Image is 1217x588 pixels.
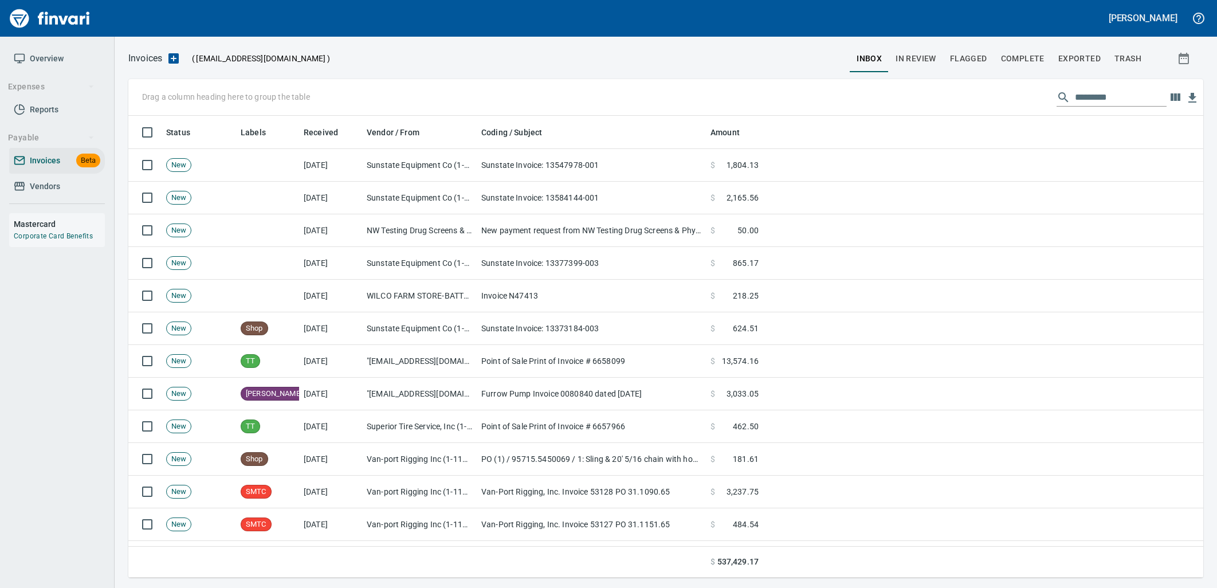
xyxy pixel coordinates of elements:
td: [DATE] [299,182,362,214]
span: Amount [710,126,755,139]
span: inbox [857,52,882,66]
span: Beta [76,154,100,167]
p: ( ) [185,53,330,64]
h5: [PERSON_NAME] [1109,12,1177,24]
span: Overview [30,52,64,66]
a: Vendors [9,174,105,199]
span: 624.51 [733,323,759,334]
button: Expenses [3,76,99,97]
span: $ [710,421,715,432]
span: Shop [241,454,268,465]
img: Finvari [7,5,93,32]
span: 2,165.56 [727,192,759,203]
span: $ [710,556,715,568]
span: $ [710,225,715,236]
td: Van-port Rigging Inc (1-11072) [362,508,477,541]
td: Furrow Pump Invoice 0080840 dated [DATE] [477,378,706,410]
span: $ [710,290,715,301]
span: Payable [8,131,95,145]
span: New [167,487,191,497]
span: Flagged [950,52,987,66]
td: NW Testing Drug Screens & Physicals <[EMAIL_ADDRESS][DOMAIN_NAME]> [362,214,477,247]
td: Sunstate Invoice: 13373184-003 [477,312,706,345]
span: [EMAIL_ADDRESS][DOMAIN_NAME] [195,53,327,64]
td: "[EMAIL_ADDRESS][DOMAIN_NAME]" <[EMAIL_ADDRESS][DOMAIN_NAME]> [362,378,477,410]
td: [DATE] [299,312,362,345]
td: Project # 2-25024, App for Pay # [PHONE_NUMBER] - All Scopes of Work - Communication from Silverl... [477,541,706,574]
td: Van-port Rigging Inc (1-11072) [362,443,477,476]
td: Sunstate Equipment Co (1-30297) [362,182,477,214]
td: Van-Port Rigging, Inc. Invoice 53128 PO 31.1090.65 [477,476,706,508]
td: [DATE] [299,280,362,312]
span: 218.25 [733,290,759,301]
td: "[PERSON_NAME] ([PERSON_NAME][EMAIL_ADDRESS][DOMAIN_NAME])" <[EMAIL_ADDRESS][DOMAIN_NAME]> [362,541,477,574]
span: $ [710,192,715,203]
td: Invoice N47413 [477,280,706,312]
td: [DATE] [299,541,362,574]
span: New [167,323,191,334]
span: New [167,258,191,269]
span: New [167,291,191,301]
span: trash [1114,52,1141,66]
span: 181.61 [733,453,759,465]
td: [DATE] [299,149,362,182]
span: 537,429.17 [717,556,759,568]
span: TT [241,421,260,432]
span: 484.54 [733,519,759,530]
nav: breadcrumb [128,52,162,65]
span: TT [241,356,260,367]
span: New [167,421,191,432]
span: Exported [1058,52,1101,66]
td: Sunstate Invoice: 13584144-001 [477,182,706,214]
td: Van-port Rigging Inc (1-11072) [362,476,477,508]
span: Received [304,126,338,139]
a: Overview [9,46,105,72]
span: Labels [241,126,266,139]
span: Complete [1001,52,1045,66]
span: New [167,225,191,236]
a: Reports [9,97,105,123]
button: Upload an Invoice [162,52,185,65]
td: Van-Port Rigging, Inc. Invoice 53127 PO 31.1151.65 [477,508,706,541]
span: Vendors [30,179,60,194]
span: New [167,193,191,203]
span: 50.00 [737,225,759,236]
span: New [167,160,191,171]
button: Choose columns to display [1167,89,1184,106]
span: Vendor / From [367,126,434,139]
td: [DATE] [299,378,362,410]
p: Invoices [128,52,162,65]
span: Status [166,126,205,139]
td: [DATE] [299,345,362,378]
td: [DATE] [299,476,362,508]
p: Drag a column heading here to group the table [142,91,310,103]
span: 1,804.13 [727,159,759,171]
td: [DATE] [299,508,362,541]
span: $ [710,453,715,465]
td: Sunstate Invoice: 13547978-001 [477,149,706,182]
td: Point of Sale Print of Invoice # 6658099 [477,345,706,378]
span: New [167,519,191,530]
span: $ [710,355,715,367]
span: New [167,454,191,465]
button: [PERSON_NAME] [1106,9,1180,27]
span: In Review [896,52,936,66]
span: 462.50 [733,421,759,432]
span: $ [710,159,715,171]
span: Labels [241,126,281,139]
span: $ [710,257,715,269]
td: WILCO FARM STORE-BATTLE GR-443 <[EMAIL_ADDRESS][DOMAIN_NAME]> [362,280,477,312]
button: Download Table [1184,89,1201,107]
span: $ [710,519,715,530]
span: New [167,389,191,399]
span: 13,574.16 [722,355,759,367]
td: Point of Sale Print of Invoice # 6657966 [477,410,706,443]
span: [PERSON_NAME] [241,389,307,399]
a: Corporate Card Benefits [14,232,93,240]
td: New payment request from NW Testing Drug Screens & Physicals - invoice 16708 [477,214,706,247]
span: New [167,356,191,367]
span: Shop [241,323,268,334]
h6: Mastercard [14,218,105,230]
span: SMTC [241,487,271,497]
